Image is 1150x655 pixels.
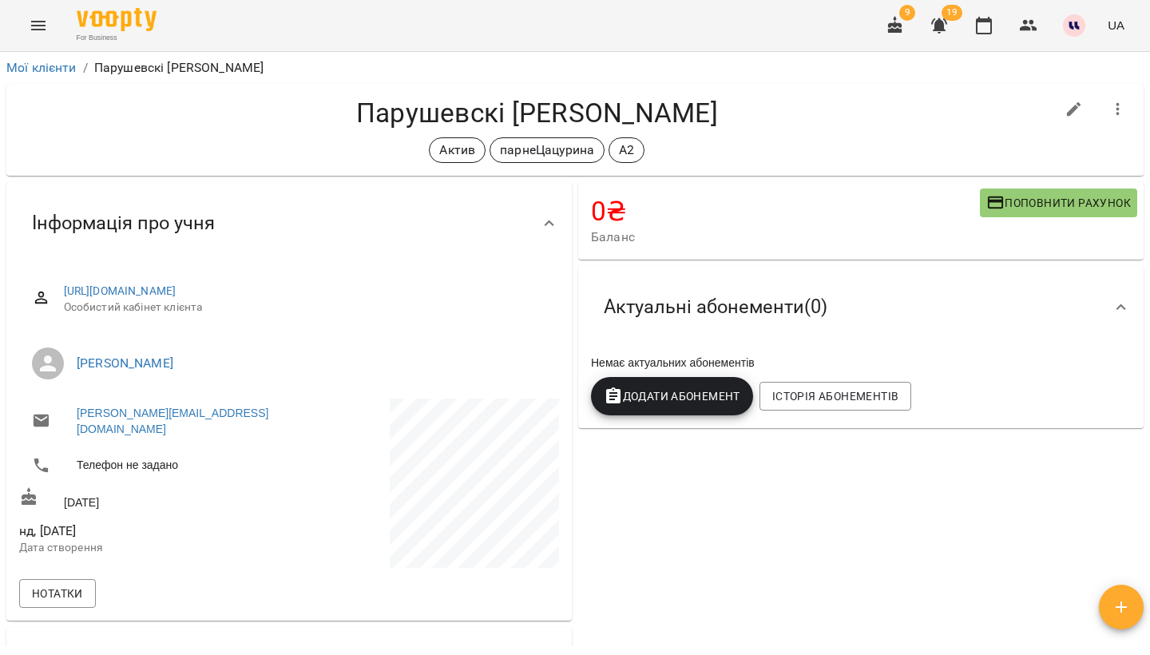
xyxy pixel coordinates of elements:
div: парнеЦацурина [490,137,605,163]
h4: 0 ₴ [591,195,980,228]
span: Інформація про учня [32,211,215,236]
div: Актив [429,137,486,163]
span: Поповнити рахунок [986,193,1131,212]
div: Актуальні абонементи(0) [578,266,1144,348]
a: [PERSON_NAME] [77,355,173,371]
button: Нотатки [19,579,96,608]
a: [PERSON_NAME][EMAIL_ADDRESS][DOMAIN_NAME] [77,405,273,437]
li: Телефон не задано [19,450,286,482]
div: [DATE] [16,484,289,514]
span: Особистий кабінет клієнта [64,300,546,316]
p: А2 [619,141,634,160]
button: Історія абонементів [759,382,911,411]
span: 19 [942,5,962,21]
span: Додати Абонемент [604,387,740,406]
span: 9 [899,5,915,21]
button: Поповнити рахунок [980,189,1137,217]
span: Актуальні абонементи ( 0 ) [604,295,827,320]
p: парнеЦацурина [500,141,594,160]
span: Історія абонементів [772,387,898,406]
p: Парушевскі [PERSON_NAME] [94,58,264,77]
li: / [83,58,88,77]
button: Додати Абонемент [591,377,753,415]
a: Мої клієнти [6,60,77,75]
img: Voopty Logo [77,8,157,31]
button: Menu [19,6,57,45]
span: UA [1108,17,1124,34]
p: Дата створення [19,540,286,556]
span: Нотатки [32,584,83,603]
h4: Парушевскі [PERSON_NAME] [19,97,1055,129]
div: Інформація про учня [6,182,572,264]
img: 1255ca683a57242d3abe33992970777d.jpg [1063,14,1085,37]
span: нд, [DATE] [19,522,286,541]
span: For Business [77,33,157,43]
p: Актив [439,141,475,160]
div: Немає актуальних абонементів [588,351,1134,374]
nav: breadcrumb [6,58,1144,77]
a: [URL][DOMAIN_NAME] [64,284,176,297]
span: Баланс [591,228,980,247]
button: UA [1101,10,1131,40]
div: А2 [609,137,644,163]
